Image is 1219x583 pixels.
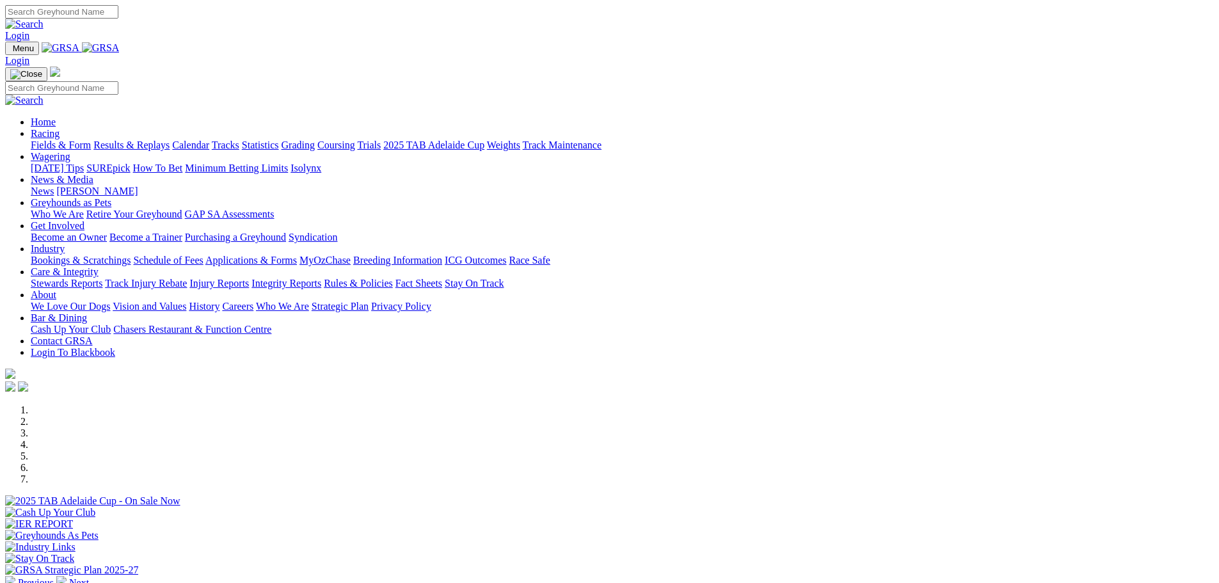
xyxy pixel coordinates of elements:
div: Racing [31,140,1214,151]
span: Menu [13,44,34,53]
a: Stewards Reports [31,278,102,289]
a: [DATE] Tips [31,163,84,173]
a: Statistics [242,140,279,150]
a: Fact Sheets [395,278,442,289]
a: Schedule of Fees [133,255,203,266]
a: Purchasing a Greyhound [185,232,286,243]
a: Login [5,30,29,41]
a: Track Maintenance [523,140,602,150]
input: Search [5,81,118,95]
img: Search [5,19,44,30]
a: Isolynx [291,163,321,173]
a: Integrity Reports [251,278,321,289]
div: Industry [31,255,1214,266]
a: Trials [357,140,381,150]
a: GAP SA Assessments [185,209,275,220]
a: Become a Trainer [109,232,182,243]
img: logo-grsa-white.png [50,67,60,77]
a: Careers [222,301,253,312]
a: Minimum Betting Limits [185,163,288,173]
a: Vision and Values [113,301,186,312]
img: Greyhounds As Pets [5,530,99,541]
a: Grading [282,140,315,150]
a: Rules & Policies [324,278,393,289]
div: About [31,301,1214,312]
a: SUREpick [86,163,130,173]
a: Privacy Policy [371,301,431,312]
button: Toggle navigation [5,67,47,81]
img: Close [10,69,42,79]
a: Weights [487,140,520,150]
a: Racing [31,128,60,139]
a: Retire Your Greyhound [86,209,182,220]
div: Wagering [31,163,1214,174]
a: Applications & Forms [205,255,297,266]
a: News & Media [31,174,93,185]
div: Get Involved [31,232,1214,243]
a: Stay On Track [445,278,504,289]
a: Fields & Form [31,140,91,150]
img: IER REPORT [5,518,73,530]
img: 2025 TAB Adelaide Cup - On Sale Now [5,495,180,507]
div: Greyhounds as Pets [31,209,1214,220]
a: Syndication [289,232,337,243]
img: twitter.svg [18,381,28,392]
a: We Love Our Dogs [31,301,110,312]
a: Login [5,55,29,66]
img: Industry Links [5,541,76,553]
a: Race Safe [509,255,550,266]
a: Who We Are [31,209,84,220]
a: Track Injury Rebate [105,278,187,289]
div: Care & Integrity [31,278,1214,289]
div: Bar & Dining [31,324,1214,335]
a: Chasers Restaurant & Function Centre [113,324,271,335]
a: Care & Integrity [31,266,99,277]
a: Greyhounds as Pets [31,197,111,208]
a: ICG Outcomes [445,255,506,266]
a: Contact GRSA [31,335,92,346]
div: News & Media [31,186,1214,197]
a: Bar & Dining [31,312,87,323]
input: Search [5,5,118,19]
a: Strategic Plan [312,301,369,312]
img: Cash Up Your Club [5,507,95,518]
a: Industry [31,243,65,254]
a: Who We Are [256,301,309,312]
a: [PERSON_NAME] [56,186,138,196]
a: Breeding Information [353,255,442,266]
a: Bookings & Scratchings [31,255,131,266]
img: GRSA Strategic Plan 2025-27 [5,564,138,576]
a: Login To Blackbook [31,347,115,358]
img: GRSA [82,42,120,54]
img: Stay On Track [5,553,74,564]
a: Calendar [172,140,209,150]
a: About [31,289,56,300]
a: Wagering [31,151,70,162]
a: MyOzChase [299,255,351,266]
button: Toggle navigation [5,42,39,55]
a: Results & Replays [93,140,170,150]
img: GRSA [42,42,79,54]
a: Injury Reports [189,278,249,289]
a: Get Involved [31,220,84,231]
a: Coursing [317,140,355,150]
a: Cash Up Your Club [31,324,111,335]
a: Home [31,116,56,127]
img: logo-grsa-white.png [5,369,15,379]
a: News [31,186,54,196]
img: facebook.svg [5,381,15,392]
img: Search [5,95,44,106]
a: 2025 TAB Adelaide Cup [383,140,484,150]
a: History [189,301,219,312]
a: Tracks [212,140,239,150]
a: How To Bet [133,163,183,173]
a: Become an Owner [31,232,107,243]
